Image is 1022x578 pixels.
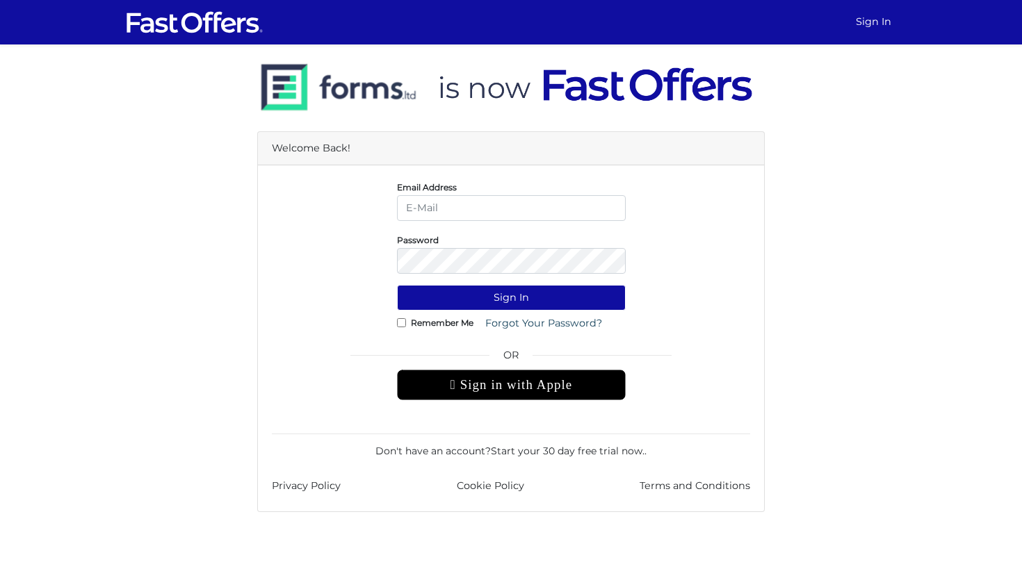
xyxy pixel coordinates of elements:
a: Privacy Policy [272,478,341,494]
a: Terms and Conditions [640,478,750,494]
label: Email Address [397,185,457,189]
div: Don't have an account? . [272,433,750,459]
label: Remember Me [411,321,473,324]
span: OR [397,347,626,370]
a: Sign In [850,8,897,35]
div: Sign in with Apple [397,370,626,400]
label: Password [397,238,439,242]
a: Forgot Your Password? [476,311,611,336]
a: Cookie Policy [457,478,524,494]
button: Sign In [397,285,626,311]
div: Welcome Back! [258,132,764,165]
a: Start your 30 day free trial now. [491,445,644,457]
input: E-Mail [397,195,626,221]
